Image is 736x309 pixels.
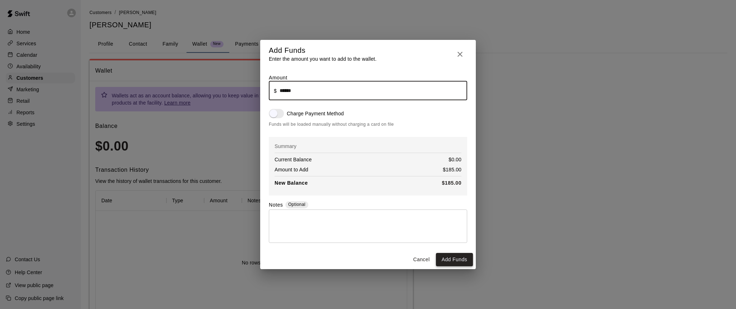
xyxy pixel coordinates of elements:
p: $ [274,87,277,94]
p: Current Balance [275,156,312,163]
h5: Add Funds [269,46,377,55]
button: Add Funds [436,253,473,266]
label: Amount [269,75,287,80]
p: $0.00 [448,156,461,163]
span: Funds will be loaded manually without charging a card on file [269,121,467,128]
p: Charge Payment Method [287,110,344,117]
p: New Balance [275,179,308,187]
p: Amount to Add [275,166,308,173]
label: Notes [269,201,283,209]
button: Cancel [410,253,433,266]
p: Enter the amount you want to add to the wallet. [269,55,377,63]
p: $185.00 [442,179,461,187]
span: Optional [288,202,305,207]
p: $185.00 [443,166,461,173]
p: Summary [275,143,461,150]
